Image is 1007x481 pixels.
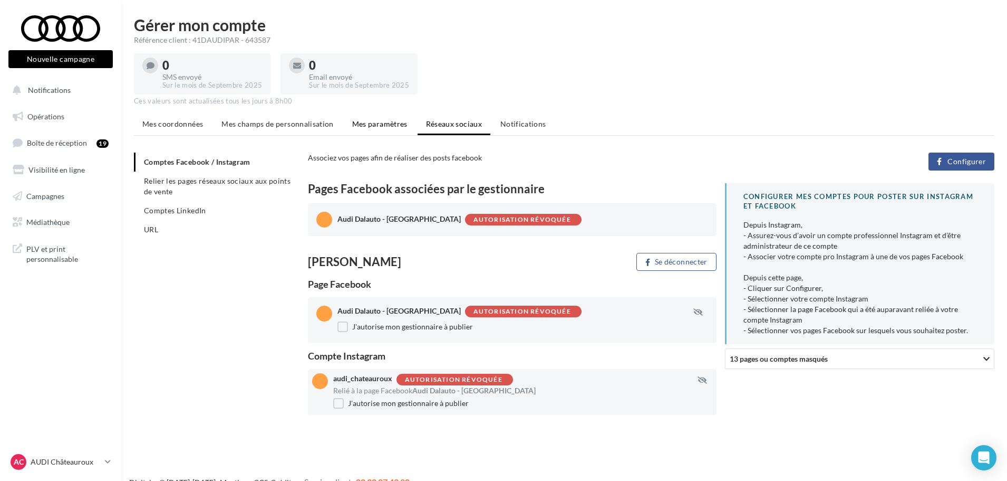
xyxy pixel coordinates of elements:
[308,279,716,289] div: Page Facebook
[221,119,334,128] span: Mes champs de personnalisation
[473,308,571,315] div: Autorisation révoquée
[96,139,109,148] div: 19
[337,306,461,315] span: Audi Dalauto - [GEOGRAPHIC_DATA]
[337,322,473,332] label: J'autorise mon gestionnaire à publier
[333,385,712,396] div: Relié à la page Facebook
[162,81,262,90] div: Sur le mois de Septembre 2025
[308,256,508,268] div: [PERSON_NAME]
[308,183,716,195] div: Pages Facebook associées par le gestionnaire
[928,153,994,171] button: Configurer
[6,238,115,269] a: PLV et print personnalisable
[636,253,716,271] button: Se déconnecter
[743,192,977,211] div: CONFIGURER MES COMPTES POUR POSTER sur instagram et facebook
[144,225,158,234] span: URL
[8,50,113,68] button: Nouvelle campagne
[6,185,115,208] a: Campagnes
[6,131,115,154] a: Boîte de réception19
[405,376,502,383] div: Autorisation révoquée
[730,354,828,363] span: 13 pages ou comptes masqués
[26,191,64,200] span: Campagnes
[6,159,115,181] a: Visibilité en ligne
[134,35,994,45] div: Référence client : 41DAUDIPAR - 643587
[27,138,87,147] span: Boîte de réception
[309,81,409,90] div: Sur le mois de Septembre 2025
[144,206,206,215] span: Comptes LinkedIn
[26,242,109,265] span: PLV et print personnalisable
[337,214,461,223] span: Audi Dalauto - [GEOGRAPHIC_DATA]
[6,79,111,101] button: Notifications
[308,351,716,361] div: Compte Instagram
[8,452,113,472] a: AC AUDI Châteauroux
[743,220,977,336] div: Depuis Instagram, - Assurez-vous d’avoir un compte professionnel Instagram et d’être administrate...
[500,119,546,128] span: Notifications
[31,457,101,467] p: AUDI Châteauroux
[333,398,469,409] label: J'autorise mon gestionnaire à publier
[6,211,115,233] a: Médiathèque
[412,386,536,395] span: Audi Dalauto - [GEOGRAPHIC_DATA]
[27,112,64,121] span: Opérations
[142,119,203,128] span: Mes coordonnées
[14,457,24,467] span: AC
[144,176,291,196] span: Relier les pages réseaux sociaux aux points de vente
[473,216,571,223] div: Autorisation révoquée
[134,17,994,33] h1: Gérer mon compte
[26,218,70,227] span: Médiathèque
[162,73,262,81] div: SMS envoyé
[352,119,408,128] span: Mes paramètres
[309,73,409,81] div: Email envoyé
[134,97,994,106] div: Ces valeurs sont actualisées tous les jours à 8h00
[309,60,409,71] div: 0
[971,445,996,470] div: Open Intercom Messenger
[308,153,482,162] span: Associez vos pages afin de réaliser des posts facebook
[28,165,85,174] span: Visibilité en ligne
[333,374,392,383] span: audi_chateauroux
[6,106,115,128] a: Opérations
[162,60,262,71] div: 0
[947,157,986,166] span: Configurer
[28,86,71,95] span: Notifications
